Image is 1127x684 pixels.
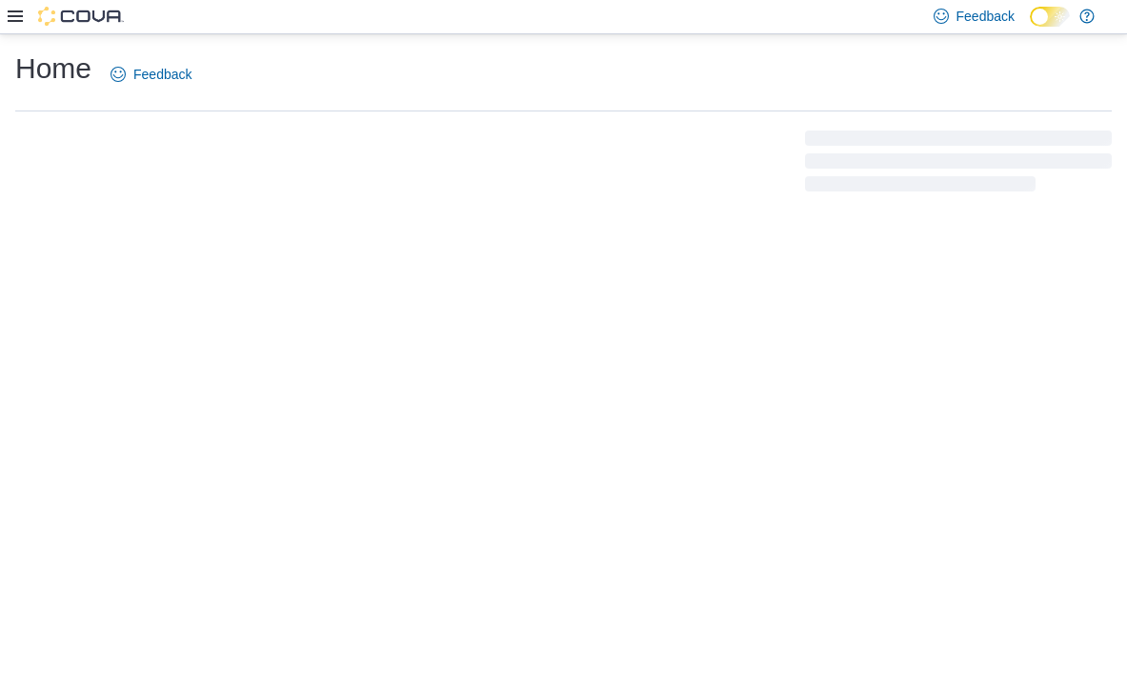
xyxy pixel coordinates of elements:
[805,134,1112,195] span: Loading
[1030,7,1070,27] input: Dark Mode
[956,7,1015,26] span: Feedback
[103,55,199,93] a: Feedback
[1030,27,1031,28] span: Dark Mode
[133,65,191,84] span: Feedback
[15,50,91,88] h1: Home
[38,7,124,26] img: Cova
